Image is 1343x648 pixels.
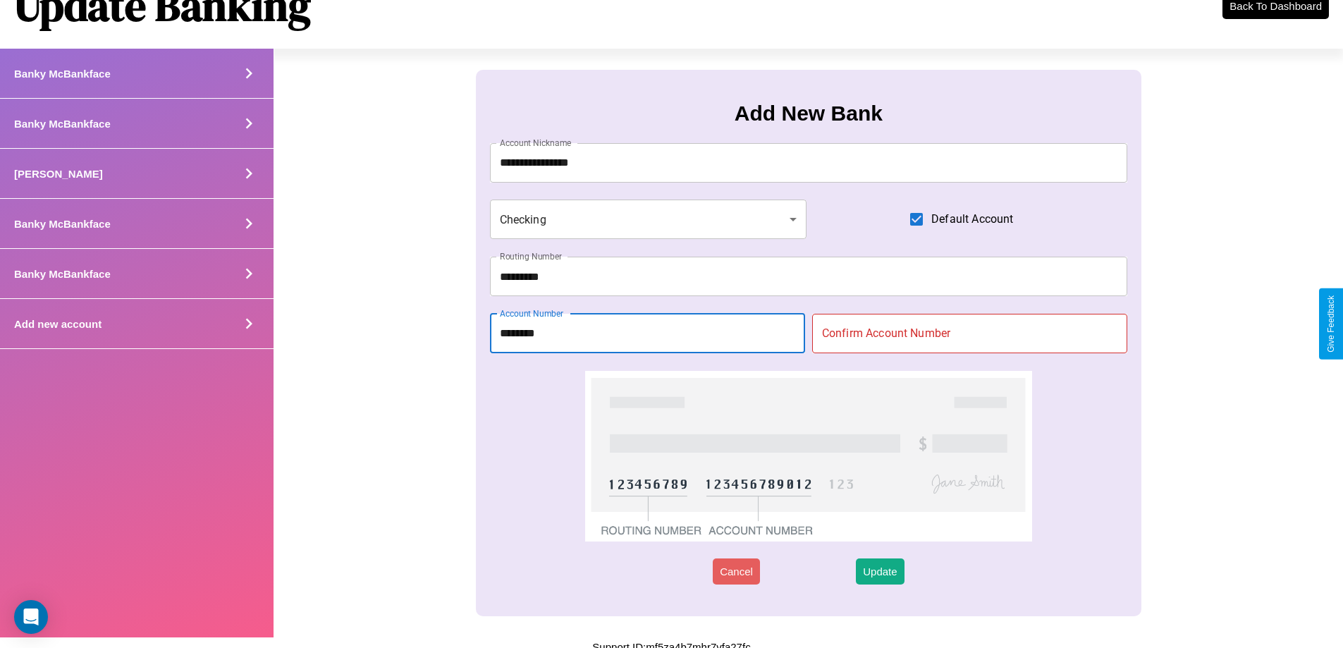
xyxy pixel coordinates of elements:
label: Account Nickname [500,137,572,149]
span: Default Account [931,211,1013,228]
button: Update [856,558,904,585]
img: check [585,371,1031,542]
h4: Banky McBankface [14,218,111,230]
label: Account Number [500,307,563,319]
h4: Banky McBankface [14,268,111,280]
div: Checking [490,200,807,239]
div: Give Feedback [1326,295,1336,353]
div: Open Intercom Messenger [14,600,48,634]
h4: Banky McBankface [14,118,111,130]
h3: Add New Bank [735,102,883,126]
h4: Add new account [14,318,102,330]
label: Routing Number [500,250,562,262]
h4: Banky McBankface [14,68,111,80]
h4: [PERSON_NAME] [14,168,103,180]
button: Cancel [713,558,760,585]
